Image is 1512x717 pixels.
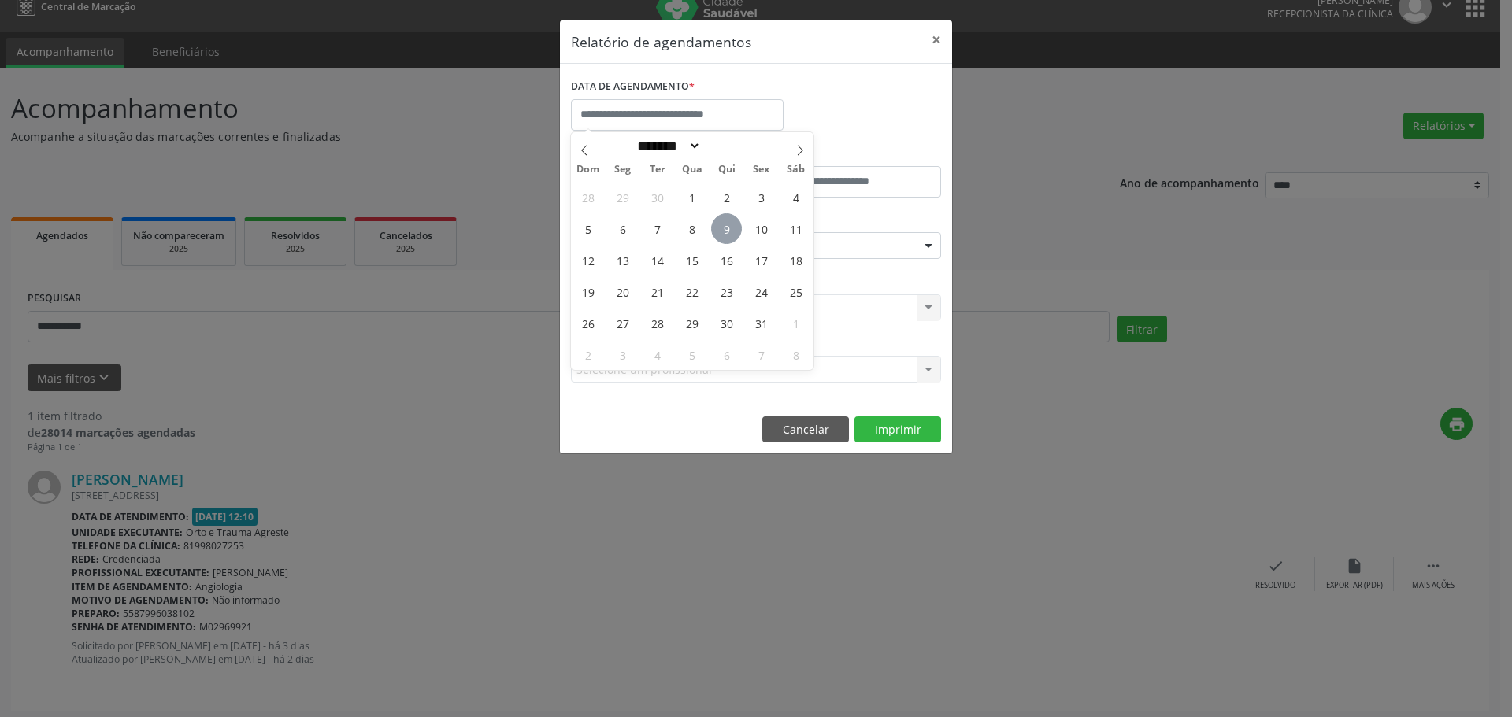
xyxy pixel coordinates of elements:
[640,164,675,175] span: Ter
[762,416,849,443] button: Cancelar
[779,164,813,175] span: Sáb
[780,245,811,275] span: Outubro 18, 2025
[573,339,603,370] span: Novembro 2, 2025
[642,182,673,213] span: Setembro 30, 2025
[642,308,673,338] span: Outubro 28, 2025
[571,75,695,99] label: DATA DE AGENDAMENTO
[642,245,673,275] span: Outubro 14, 2025
[571,31,751,52] h5: Relatório de agendamentos
[642,213,673,244] span: Outubro 7, 2025
[676,245,707,275] span: Outubro 15, 2025
[711,213,742,244] span: Outubro 9, 2025
[701,138,753,154] input: Year
[780,339,811,370] span: Novembro 8, 2025
[746,182,776,213] span: Outubro 3, 2025
[573,308,603,338] span: Outubro 26, 2025
[746,213,776,244] span: Outubro 10, 2025
[573,245,603,275] span: Outubro 12, 2025
[571,164,606,175] span: Dom
[780,213,811,244] span: Outubro 11, 2025
[573,182,603,213] span: Setembro 28, 2025
[607,308,638,338] span: Outubro 27, 2025
[632,138,701,154] select: Month
[711,339,742,370] span: Novembro 6, 2025
[780,308,811,338] span: Novembro 1, 2025
[711,182,742,213] span: Outubro 2, 2025
[854,416,941,443] button: Imprimir
[746,308,776,338] span: Outubro 31, 2025
[676,213,707,244] span: Outubro 8, 2025
[746,245,776,275] span: Outubro 17, 2025
[607,276,638,307] span: Outubro 20, 2025
[676,276,707,307] span: Outubro 22, 2025
[607,182,638,213] span: Setembro 29, 2025
[573,276,603,307] span: Outubro 19, 2025
[711,308,742,338] span: Outubro 30, 2025
[746,339,776,370] span: Novembro 7, 2025
[573,213,603,244] span: Outubro 5, 2025
[676,308,707,338] span: Outubro 29, 2025
[711,245,742,275] span: Outubro 16, 2025
[606,164,640,175] span: Seg
[607,213,638,244] span: Outubro 6, 2025
[642,339,673,370] span: Novembro 4, 2025
[607,339,638,370] span: Novembro 3, 2025
[607,245,638,275] span: Outubro 13, 2025
[710,164,744,175] span: Qui
[746,276,776,307] span: Outubro 24, 2025
[675,164,710,175] span: Qua
[711,276,742,307] span: Outubro 23, 2025
[642,276,673,307] span: Outubro 21, 2025
[744,164,779,175] span: Sex
[676,182,707,213] span: Outubro 1, 2025
[780,182,811,213] span: Outubro 4, 2025
[676,339,707,370] span: Novembro 5, 2025
[780,276,811,307] span: Outubro 25, 2025
[921,20,952,59] button: Close
[760,142,941,166] label: ATÉ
